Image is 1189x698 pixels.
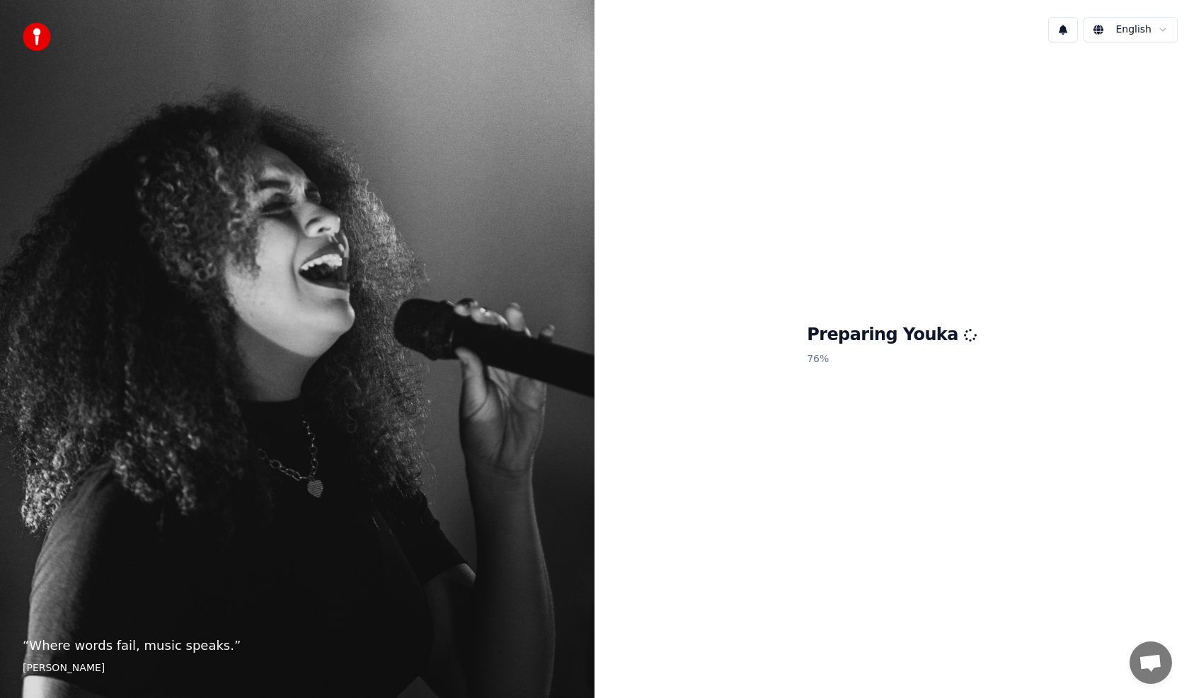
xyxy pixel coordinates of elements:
p: 76 % [807,347,977,372]
footer: [PERSON_NAME] [23,661,572,675]
p: “ Where words fail, music speaks. ” [23,636,572,656]
img: youka [23,23,51,51]
h1: Preparing Youka [807,324,977,347]
a: Open chat [1130,641,1172,684]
